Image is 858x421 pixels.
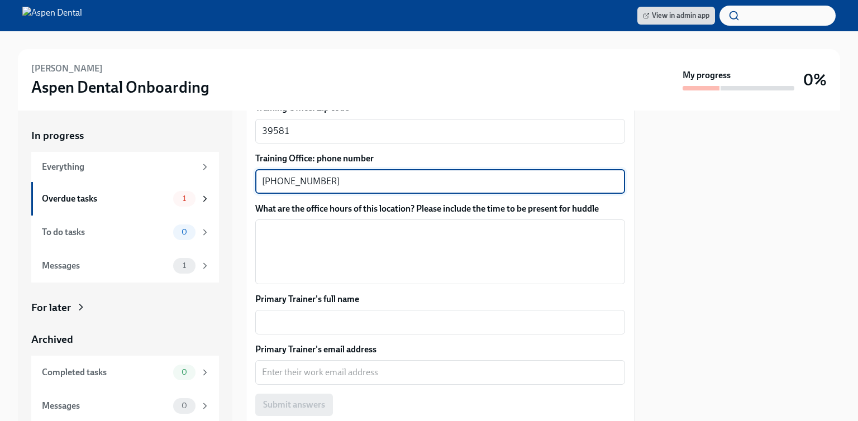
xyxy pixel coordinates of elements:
[643,10,709,21] span: View in admin app
[42,226,169,238] div: To do tasks
[255,293,625,305] label: Primary Trainer's full name
[42,260,169,272] div: Messages
[262,125,618,138] textarea: 39581
[31,128,219,143] a: In progress
[175,401,194,410] span: 0
[637,7,715,25] a: View in admin app
[175,368,194,376] span: 0
[31,77,209,97] h3: Aspen Dental Onboarding
[255,343,625,356] label: Primary Trainer's email address
[176,261,193,270] span: 1
[42,193,169,205] div: Overdue tasks
[175,228,194,236] span: 0
[31,249,219,283] a: Messages1
[22,7,82,25] img: Aspen Dental
[31,182,219,216] a: Overdue tasks1
[255,152,625,165] label: Training Office: phone number
[255,203,625,215] label: What are the office hours of this location? Please include the time to be present for huddle
[31,63,103,75] h6: [PERSON_NAME]
[31,152,219,182] a: Everything
[262,175,618,188] textarea: [PHONE_NUMBER]
[31,300,219,315] a: For later
[42,366,169,379] div: Completed tasks
[176,194,193,203] span: 1
[31,216,219,249] a: To do tasks0
[31,300,71,315] div: For later
[42,161,196,173] div: Everything
[803,70,827,90] h3: 0%
[683,69,731,82] strong: My progress
[42,400,169,412] div: Messages
[31,356,219,389] a: Completed tasks0
[31,332,219,347] a: Archived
